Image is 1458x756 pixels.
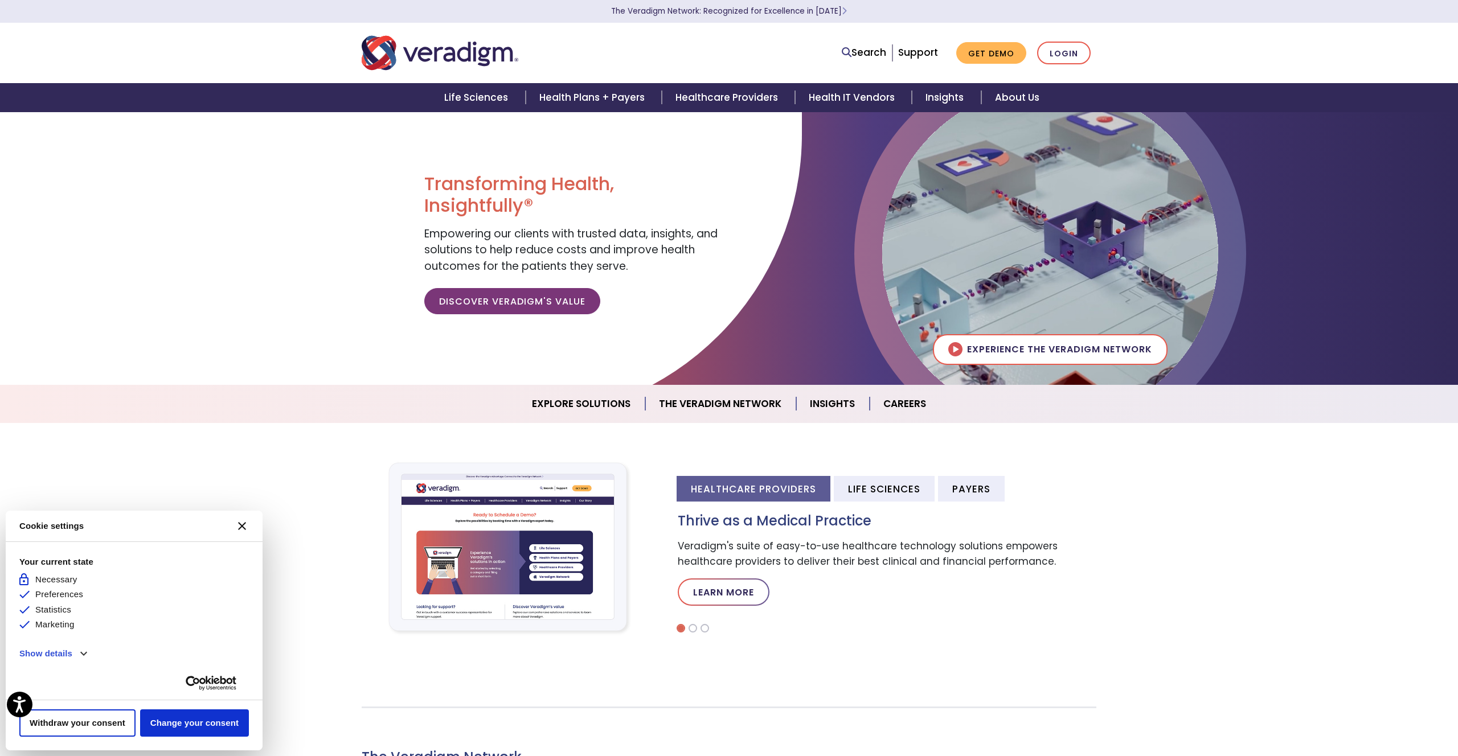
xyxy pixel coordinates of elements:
[431,83,525,112] a: Life Sciences
[19,647,87,660] button: Show details
[19,709,136,737] button: Withdraw your consent
[140,709,249,737] button: Change your consent
[956,42,1026,64] a: Get Demo
[677,476,830,502] li: Healthcare Providers
[424,226,718,274] span: Empowering our clients with trusted data, insights, and solutions to help reduce costs and improv...
[898,46,938,59] a: Support
[795,83,912,112] a: Health IT Vendors
[912,83,981,112] a: Insights
[842,45,886,60] a: Search
[645,389,796,418] a: The Veradigm Network
[19,573,249,586] li: Necessary
[662,83,795,112] a: Healthcare Providers
[678,578,769,606] a: Learn More
[981,83,1053,112] a: About Us
[938,476,1005,502] li: Payers
[870,389,940,418] a: Careers
[424,173,720,217] h1: Transforming Health, Insightfully®
[19,603,249,617] li: Statistics
[19,520,84,533] strong: Cookie settings
[834,476,935,502] li: Life Sciences
[19,588,249,601] li: Preferences
[526,83,662,112] a: Health Plans + Payers
[362,34,518,72] img: Veradigm logo
[19,618,249,631] li: Marketing
[1239,674,1444,742] iframe: Drift Chat Widget
[611,6,847,17] a: The Veradigm Network: Recognized for Excellence in [DATE]Learn More
[1037,42,1091,65] a: Login
[518,389,645,418] a: Explore Solutions
[424,288,600,314] a: Discover Veradigm's Value
[19,556,249,569] strong: Your current state
[678,539,1096,569] p: Veradigm's suite of easy-to-use healthcare technology solutions empowers healthcare providers to ...
[228,512,256,540] button: Close CMP widget
[173,676,249,691] a: Usercentrics Cookiebot - opens new page
[842,6,847,17] span: Learn More
[678,513,1096,529] h3: Thrive as a Medical Practice
[796,389,870,418] a: Insights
